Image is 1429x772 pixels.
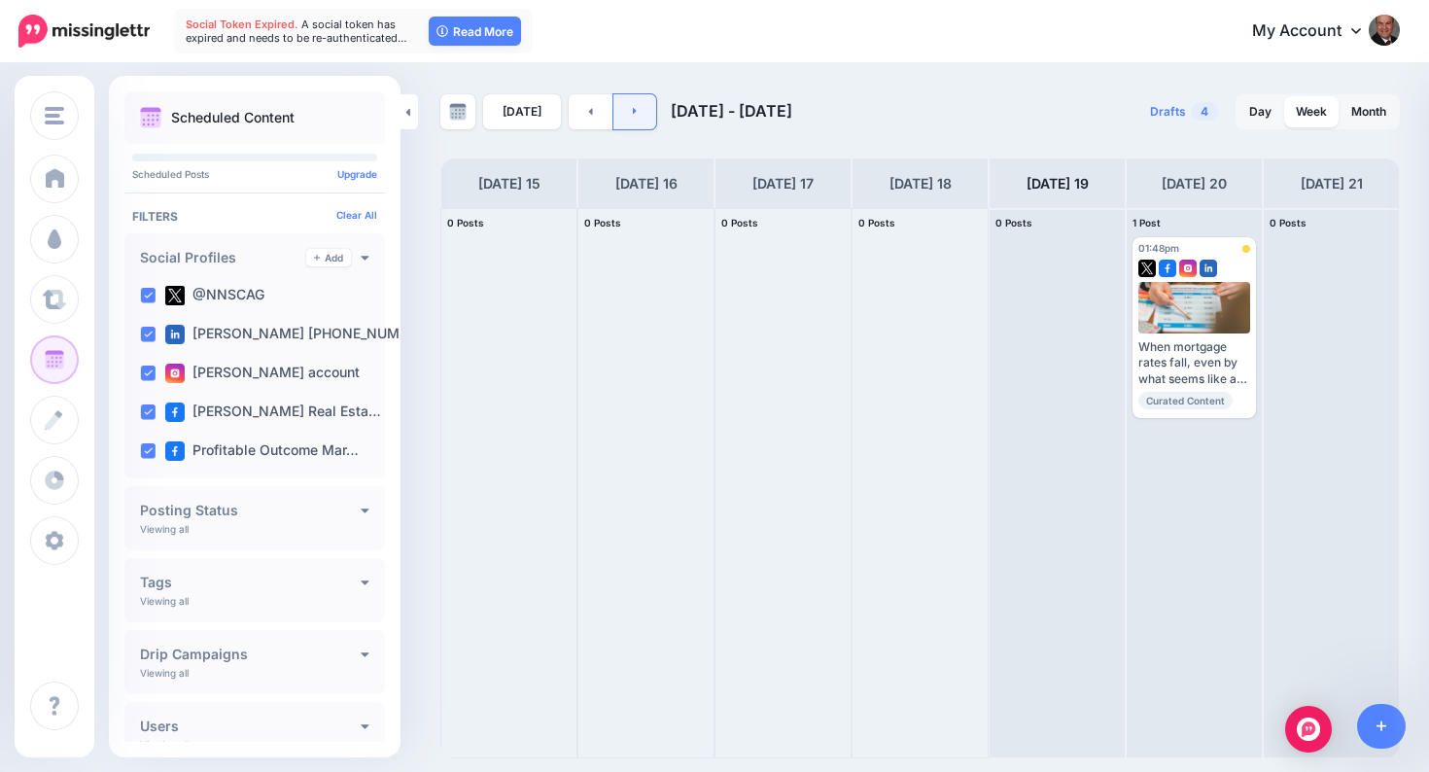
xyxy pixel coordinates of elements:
span: 4 [1191,102,1218,121]
img: calendar-grey-darker.png [449,103,467,121]
a: My Account [1233,8,1400,55]
img: twitter-square.png [165,286,185,305]
h4: [DATE] 17 [752,172,814,195]
span: [DATE] - [DATE] [671,101,792,121]
img: calendar.png [140,107,161,128]
p: Viewing all [140,595,189,607]
div: When mortgage rates fall, even by what seems like a small percentage, the effects change your fin... [1138,339,1250,387]
a: Clear All [336,209,377,221]
span: 0 Posts [858,217,895,228]
label: [PERSON_NAME] [PHONE_NUMBER]… [165,325,442,344]
h4: [DATE] 20 [1162,172,1227,195]
h4: Social Profiles [140,251,306,264]
img: facebook-square.png [165,403,185,422]
img: facebook-square.png [165,441,185,461]
a: Day [1237,96,1283,127]
span: 0 Posts [1270,217,1307,228]
p: Scheduled Content [171,111,295,124]
p: Viewing all [140,739,189,751]
span: 1 Post [1133,217,1161,228]
h4: [DATE] 18 [889,172,952,195]
a: Upgrade [337,168,377,180]
h4: [DATE] 21 [1301,172,1363,195]
span: 01:48pm [1138,242,1179,254]
img: linkedin-square.png [1200,260,1217,277]
a: Week [1284,96,1339,127]
a: Drafts4 [1138,94,1230,129]
h4: [DATE] 19 [1027,172,1089,195]
h4: Posting Status [140,504,361,517]
span: Drafts [1150,106,1186,118]
p: Viewing all [140,523,189,535]
img: instagram-square.png [165,364,185,383]
p: Scheduled Posts [132,169,377,179]
h4: Filters [132,209,377,224]
img: twitter-square.png [1138,260,1156,277]
span: Curated Content [1138,392,1233,409]
a: Add [306,249,351,266]
label: [PERSON_NAME] Real Esta… [165,403,381,422]
h4: Users [140,719,361,733]
label: [PERSON_NAME] account [165,364,360,383]
a: [DATE] [483,94,561,129]
img: instagram-square.png [1179,260,1197,277]
img: menu.png [45,107,64,124]
img: facebook-square.png [1159,260,1176,277]
img: Missinglettr [18,15,150,48]
label: @NNSCAG [165,286,264,305]
h4: [DATE] 16 [615,172,678,195]
span: 0 Posts [584,217,621,228]
h4: Drip Campaigns [140,648,361,661]
a: Month [1340,96,1398,127]
span: A social token has expired and needs to be re-authenticated… [186,18,407,45]
h4: Tags [140,576,361,589]
span: 0 Posts [721,217,758,228]
label: Profitable Outcome Mar… [165,441,359,461]
span: 0 Posts [995,217,1032,228]
img: linkedin-square.png [165,325,185,344]
h4: [DATE] 15 [478,172,540,195]
div: Open Intercom Messenger [1285,706,1332,753]
p: Viewing all [140,667,189,679]
a: Read More [429,17,521,46]
span: Social Token Expired. [186,18,298,31]
span: 0 Posts [447,217,484,228]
